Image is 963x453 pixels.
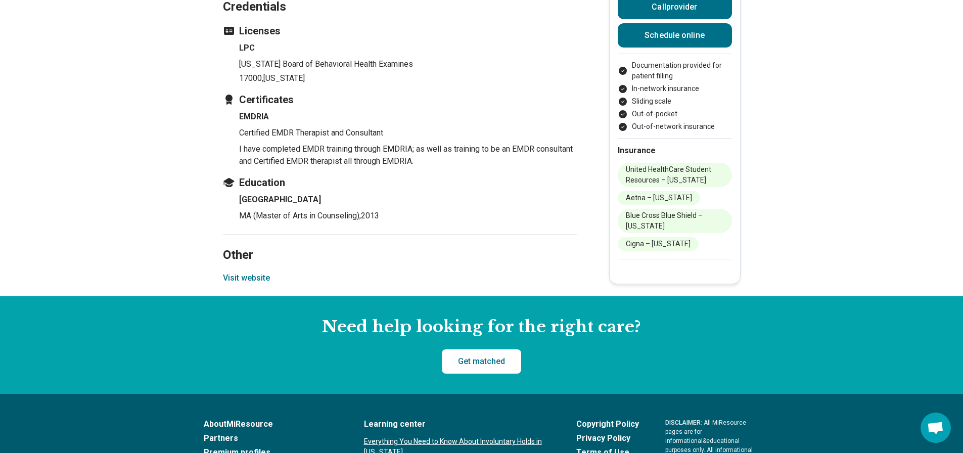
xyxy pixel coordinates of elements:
[618,60,732,132] ul: Payment options
[239,210,577,222] p: MA (Master of Arts in Counseling) , 2013
[239,143,577,167] p: I have completed EMDR training through EMDRIA; as well as training to be an EMDR consultant and C...
[223,24,577,38] h3: Licenses
[665,419,701,426] span: DISCLAIMER
[921,413,951,443] div: Open chat
[239,127,577,139] p: Certified EMDR Therapist and Consultant
[442,349,521,374] a: Get matched
[618,23,732,48] a: Schedule online
[223,175,577,190] h3: Education
[239,42,577,54] h4: LPC
[262,73,305,83] span: , [US_STATE]
[223,93,577,107] h3: Certificates
[204,418,338,430] a: AboutMiResource
[618,237,699,251] li: Cigna – [US_STATE]
[576,432,639,444] a: Privacy Policy
[364,418,550,430] a: Learning center
[8,316,955,338] h2: Need help looking for the right care?
[204,432,338,444] a: Partners
[618,60,732,81] li: Documentation provided for patient filling
[618,145,732,157] h2: Insurance
[618,96,732,107] li: Sliding scale
[618,209,732,233] li: Blue Cross Blue Shield – [US_STATE]
[576,418,639,430] a: Copyright Policy
[618,191,700,205] li: Aetna – [US_STATE]
[239,72,577,84] p: 17000
[239,194,577,206] h4: [GEOGRAPHIC_DATA]
[618,121,732,132] li: Out-of-network insurance
[239,111,577,123] h4: EMDRIA
[223,222,577,264] h2: Other
[239,58,577,70] p: [US_STATE] Board of Behavioral Health Examines
[618,109,732,119] li: Out-of-pocket
[223,272,270,284] button: Visit website
[618,163,732,187] li: United HealthCare Student Resources – [US_STATE]
[618,83,732,94] li: In-network insurance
